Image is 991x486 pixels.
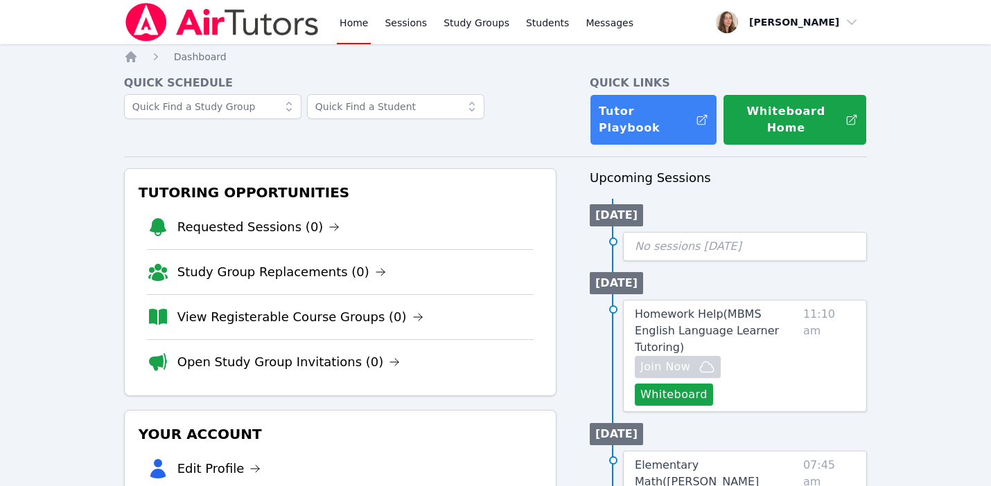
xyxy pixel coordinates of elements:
a: Study Group Replacements (0) [177,262,386,282]
h3: Your Account [136,422,545,447]
a: Tutor Playbook [590,94,717,145]
h3: Tutoring Opportunities [136,180,545,205]
span: Dashboard [174,51,227,62]
h3: Upcoming Sessions [590,168,867,188]
h4: Quick Links [590,75,867,91]
li: [DATE] [590,272,643,294]
nav: Breadcrumb [124,50,868,64]
input: Quick Find a Student [307,94,484,119]
img: Air Tutors [124,3,320,42]
a: View Registerable Course Groups (0) [177,307,423,327]
li: [DATE] [590,204,643,226]
h4: Quick Schedule [124,75,556,91]
span: Homework Help ( MBMS English Language Learner Tutoring ) [635,307,779,354]
button: Join Now [635,356,721,378]
a: Edit Profile [177,459,261,478]
span: No sessions [DATE] [635,240,742,253]
span: Messages [586,16,633,30]
a: Requested Sessions (0) [177,217,340,237]
a: Homework Help(MBMS English Language Learner Tutoring) [635,306,798,356]
button: Whiteboard [635,384,713,406]
a: Open Study Group Invitations (0) [177,352,401,372]
input: Quick Find a Study Group [124,94,301,119]
span: 11:10 am [803,306,855,406]
a: Dashboard [174,50,227,64]
span: Join Now [640,359,690,375]
button: Whiteboard Home [723,94,867,145]
li: [DATE] [590,423,643,445]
